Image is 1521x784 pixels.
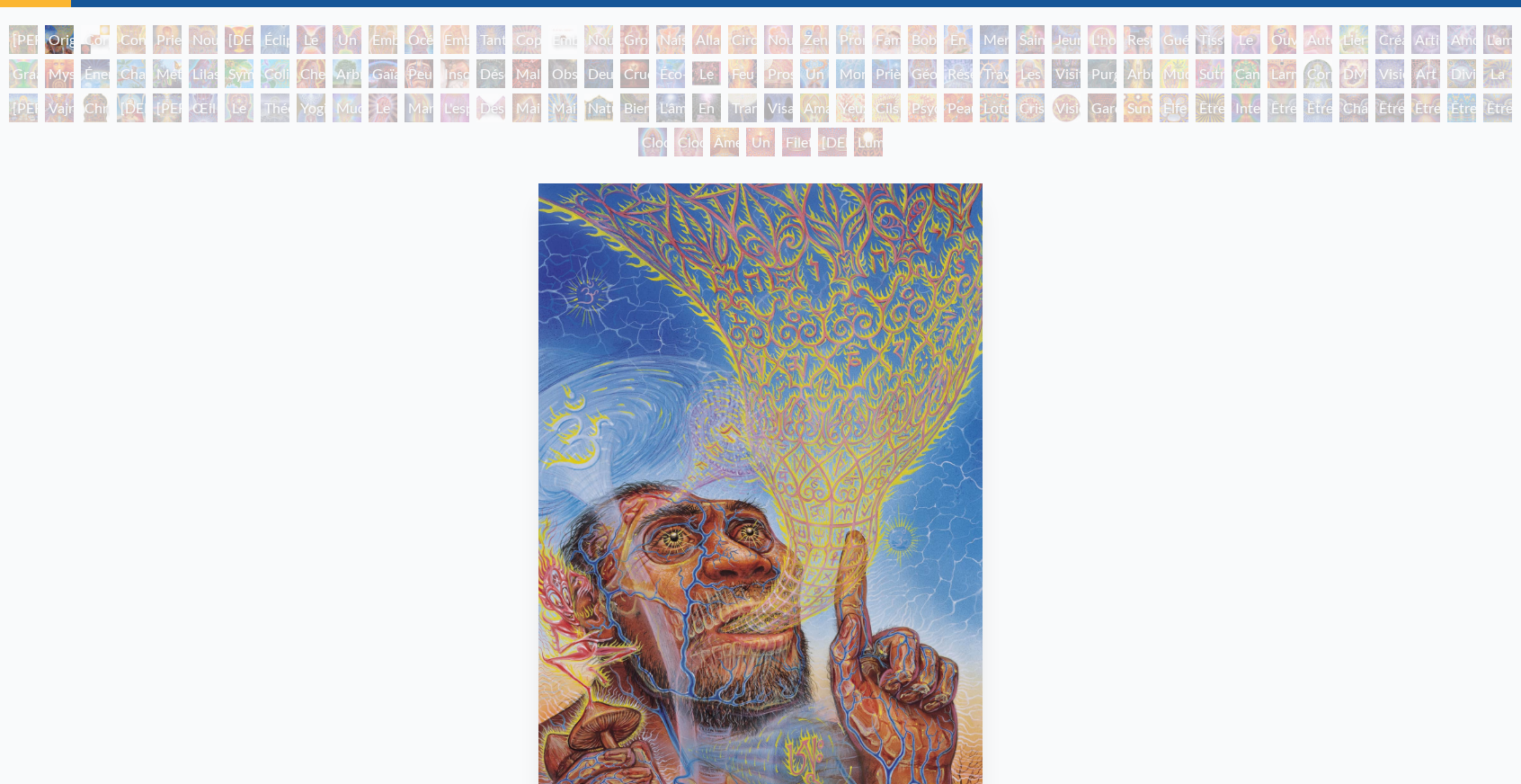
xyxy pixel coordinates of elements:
[660,99,705,181] font: L'âme trouve son chemin
[480,99,520,181] font: Des mains qui voient
[1271,31,1337,48] font: Ouverture
[264,99,330,116] font: Théologue
[516,99,555,159] font: Mains en prière
[1163,99,1223,138] font: Elfe cosmique
[156,31,187,48] font: Prier
[1415,65,1497,233] font: Art dissectionnel pour le CD Lateralus de Tool
[1055,65,1133,103] font: Visite d'Ayahuasca
[588,65,621,82] font: Deuil
[1127,65,1164,125] font: Arbre de vision
[840,31,901,48] font: Promesse
[1235,99,1291,116] font: Interêtre
[876,99,929,138] font: Cils Ophanic
[1451,31,1517,69] font: Amoureux cosmiques
[768,65,840,82] font: Prostration
[804,31,839,69] font: Zena Lotus
[120,99,280,116] font: [DEMOGRAPHIC_DATA]
[228,65,288,168] font: Symbiose : Cynips et chêne
[336,99,378,116] font: Mudra
[983,65,1049,125] font: Travailleur de lumière
[264,65,307,82] font: Colibri
[1127,99,1178,116] font: Sunyata
[1055,99,1100,159] font: Vision Crystal Tondo
[1451,65,1507,211] font: Divinités et démons buvant à la piscine lactée
[947,31,982,69] font: En lisant
[1019,99,1061,159] font: Cristal de vision
[49,65,119,103] font: Mysteriosa 2
[624,99,706,116] font: Bienveillance
[49,99,81,138] font: Vajra Guru
[912,65,978,103] font: Géométrie humaine
[1199,31,1246,69] font: Tisse-lumière
[732,99,827,116] font: Transfiguration
[1199,65,1254,125] font: Sutra du cannabis
[13,65,85,103] font: Graal d'émeraude
[840,65,912,82] font: Monocorde
[49,31,117,112] font: Origine visionnaire du langage
[1451,99,1484,138] font: Être maya
[408,65,438,82] font: Peur
[372,65,401,82] font: Gaïa
[1055,31,1098,91] font: Jeunes et vieux
[912,99,1038,267] font: Psychomicrographie d'une pointe de plume de [PERSON_NAME] fractale
[1091,31,1147,91] font: L'homme qui rit
[444,99,488,181] font: L'esprit anime la chair
[1163,31,1221,48] font: Guérison
[1019,65,1093,190] font: Les Shulgins et leurs anges alchimiques
[752,133,770,150] font: Un
[1019,31,1064,69] font: Sainte Famille
[1379,31,1441,69] font: Créativité cosmique
[516,65,541,125] font: Mal de tête
[660,65,692,103] font: Éco-Atlas
[1235,65,1326,82] font: Cannabacchus
[983,99,1033,138] font: Lotus spectral
[120,31,215,48] font: Contemplation
[588,99,632,159] font: Nature de l'esprit
[552,65,660,82] font: Obscurcissement
[1163,65,1218,125] font: Mudra du cannabis
[84,31,125,91] font: Corps, esprit, âme
[552,31,711,91] font: Embryon de [DEMOGRAPHIC_DATA]
[947,65,1000,82] font: Réseaux
[336,65,395,125] font: Arbre et personne
[408,31,461,134] font: Océan d'amour et de bonheur
[983,31,1042,48] font: Merveille
[336,31,365,69] font: Un goût
[192,65,220,82] font: Lilas
[480,31,520,48] font: Tantra
[444,31,510,48] font: Embrasser
[300,99,348,224] font: Yogi et la sphère de Möbius
[408,99,456,181] font: Marche sur le feu
[840,99,885,138] font: Yeux fractals
[516,31,566,48] font: Copuler
[552,99,619,138] font: Main bénissante
[588,31,650,69] font: Nouveau-né
[822,133,981,193] font: [DEMOGRAPHIC_DATA] lui-même
[876,65,945,103] font: Prières planétaires
[1271,99,1305,138] font: Être joyau
[1343,99,1382,181] font: Chant de l'Être Vajra
[1127,31,1199,48] font: Respiration
[1379,65,1437,103] font: Vision collective
[768,31,823,69] font: Nouvelle famille
[156,99,269,116] font: [PERSON_NAME]
[876,31,921,48] font: Famille
[660,31,723,48] font: Naissance
[1343,65,1405,168] font: DMT - La molécule spirituelle
[912,31,945,48] font: Bobo
[804,99,873,267] font: Amarrage du transport séraphique sur le troisième œil
[120,65,200,125] font: Chanson de l'[US_STATE]
[642,133,690,172] font: Clocher 1
[1379,99,1411,138] font: Être Vajra
[947,99,988,138] font: Peau d'ange
[156,65,253,82] font: Métamorphose
[84,65,138,147] font: Énergies de la Terre
[13,99,125,116] font: [PERSON_NAME]
[696,31,769,48] font: Allaitement
[84,99,144,138] font: Christ cosmique
[192,31,245,112] font: Nouvel homme, nouvelle femme
[1343,31,1366,48] font: Lier
[732,65,764,103] font: Feu sacré
[1307,31,1409,48] font: Autonomisation
[732,31,778,91] font: Circuit de l'amour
